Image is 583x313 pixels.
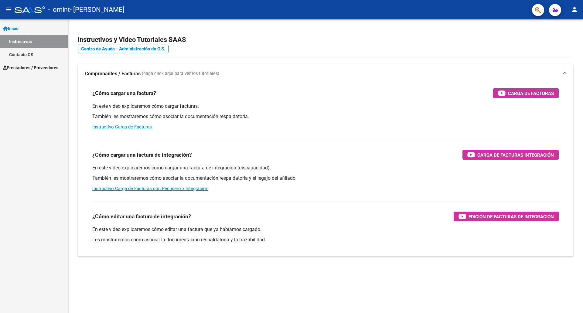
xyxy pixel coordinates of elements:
h3: ¿Cómo cargar una factura de integración? [92,151,192,159]
span: Carga de Facturas [508,90,554,97]
mat-icon: person [571,6,578,13]
p: También les mostraremos cómo asociar la documentación respaldatoria. [92,113,559,120]
span: Prestadores / Proveedores [3,64,58,71]
button: Carga de Facturas Integración [462,150,559,160]
button: Carga de Facturas [493,88,559,98]
span: Carga de Facturas Integración [477,151,554,159]
h3: ¿Cómo editar una factura de integración? [92,212,191,221]
a: Centro de Ayuda - Administración de O.S. [78,45,169,53]
strong: Comprobantes / Facturas [85,70,141,77]
mat-expansion-panel-header: Comprobantes / Facturas (haga click aquí para ver los tutoriales) [78,64,573,83]
p: Les mostraremos cómo asociar la documentación respaldatoria y la trazabilidad. [92,236,559,243]
mat-icon: menu [5,6,12,13]
p: En este video explicaremos cómo cargar una factura de integración (discapacidad). [92,165,559,171]
p: En este video explicaremos cómo editar una factura que ya habíamos cargado. [92,226,559,233]
p: En este video explicaremos cómo cargar facturas. [92,103,559,110]
span: - omint [48,3,70,16]
span: - [PERSON_NAME] [70,3,124,16]
h2: Instructivos y Video Tutoriales SAAS [78,34,573,46]
span: (haga click aquí para ver los tutoriales) [142,70,219,77]
a: Instructivo Carga de Facturas [92,124,152,130]
div: Comprobantes / Facturas (haga click aquí para ver los tutoriales) [78,83,573,257]
iframe: Intercom live chat [562,292,577,307]
span: Edición de Facturas de integración [469,213,554,220]
span: Inicio [3,25,19,32]
a: Instructivo Carga de Facturas con Recupero x Integración [92,186,208,191]
button: Edición de Facturas de integración [454,212,559,221]
p: También les mostraremos cómo asociar la documentación respaldatoria y el legajo del afiliado. [92,175,559,182]
h3: ¿Cómo cargar una factura? [92,89,156,97]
